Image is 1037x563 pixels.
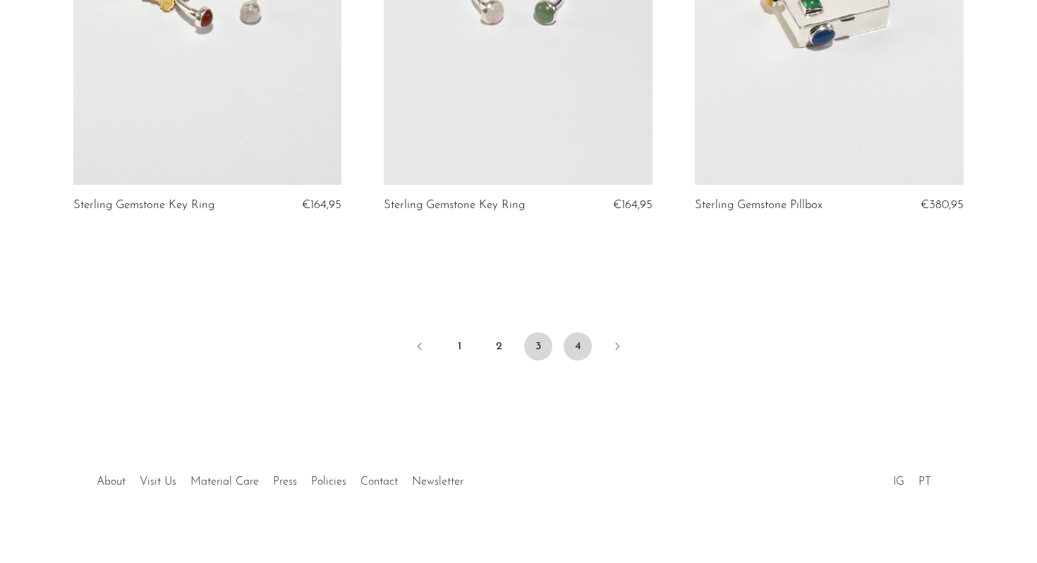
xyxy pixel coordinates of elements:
a: Sterling Gemstone Key Ring [73,199,214,212]
a: IG [893,476,904,488]
ul: Social Medias [886,465,938,492]
a: Material Care [190,476,259,488]
a: Visit Us [140,476,176,488]
a: Contact [360,476,398,488]
a: PT [918,476,931,488]
span: €380,95 [921,199,964,211]
span: €164,95 [302,199,341,211]
a: Policies [311,476,346,488]
span: 3 [524,332,552,361]
a: Sterling Gemstone Pillbox [695,199,823,212]
a: Sterling Gemstone Key Ring [384,199,525,212]
a: 2 [485,332,513,361]
a: Next [603,332,631,363]
a: 1 [445,332,473,361]
span: €164,95 [613,199,653,211]
a: Previous [406,332,434,363]
a: 4 [564,332,592,361]
a: About [97,476,126,488]
ul: Quick links [90,465,471,492]
a: Press [273,476,297,488]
